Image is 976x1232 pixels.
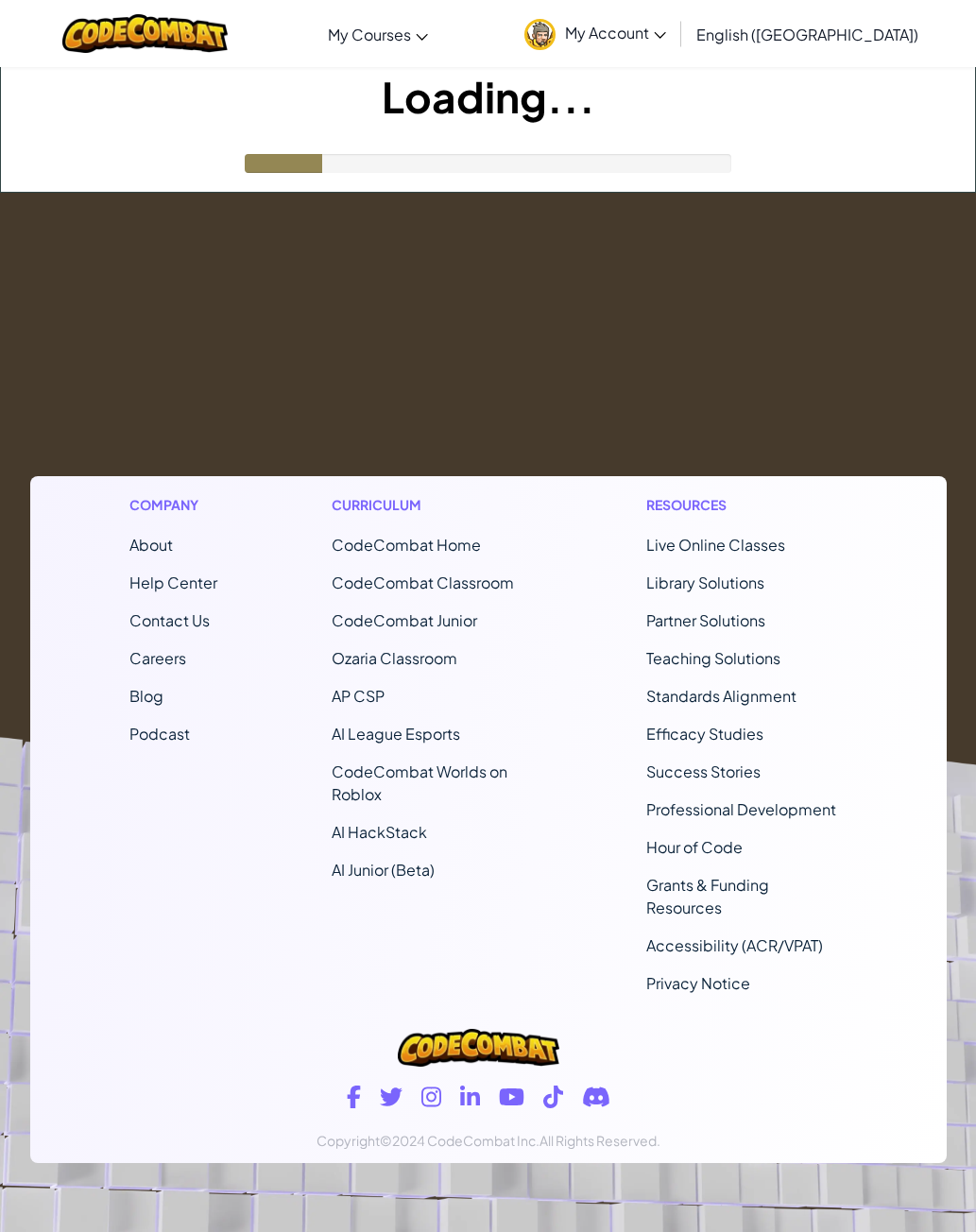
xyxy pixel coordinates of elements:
a: CodeCombat Junior [332,610,477,630]
a: AP CSP [332,686,385,706]
a: Help Center [129,573,217,592]
a: Professional Development [646,799,836,819]
a: AI HackStack [332,822,427,842]
span: All Rights Reserved. [539,1132,660,1149]
span: English ([GEOGRAPHIC_DATA]) [696,25,918,44]
a: Careers [129,648,186,668]
a: Partner Solutions [646,610,765,630]
span: My Account [565,23,666,43]
a: CodeCombat Worlds on Roblox [332,761,507,804]
h1: Resources [646,495,848,515]
a: Ozaria Classroom [332,648,457,668]
h1: Loading... [1,67,975,126]
span: CodeCombat Home [332,535,481,555]
a: My Account [515,4,676,63]
img: CodeCombat logo [62,14,228,53]
a: Success Stories [646,761,761,781]
h1: Curriculum [332,495,533,515]
a: Accessibility (ACR/VPAT) [646,935,823,955]
span: My Courses [328,25,411,44]
a: Library Solutions [646,573,764,592]
a: English ([GEOGRAPHIC_DATA]) [687,9,928,60]
a: My Courses [318,9,437,60]
a: Grants & Funding Resources [646,875,769,917]
a: Efficacy Studies [646,724,763,744]
h1: Company [129,495,217,515]
a: CodeCombat Classroom [332,573,514,592]
a: Privacy Notice [646,973,750,993]
a: Live Online Classes [646,535,785,555]
a: AI Junior (Beta) [332,860,435,880]
img: CodeCombat logo [398,1029,558,1067]
a: About [129,535,173,555]
span: ©2024 CodeCombat Inc. [380,1132,539,1149]
a: Blog [129,686,163,706]
span: Copyright [317,1132,380,1149]
a: Podcast [129,724,190,744]
a: AI League Esports [332,724,460,744]
a: Hour of Code [646,837,743,857]
img: avatar [524,19,556,50]
a: Teaching Solutions [646,648,780,668]
a: Standards Alignment [646,686,796,706]
span: Contact Us [129,610,210,630]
